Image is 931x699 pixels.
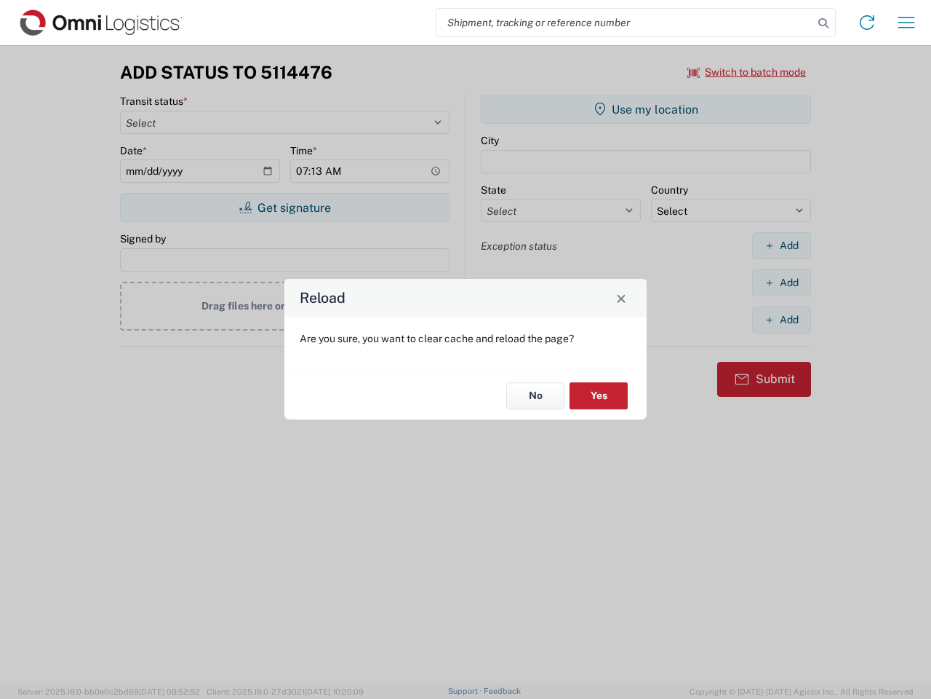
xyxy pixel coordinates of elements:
p: Are you sure, you want to clear cache and reload the page? [300,332,631,345]
button: Yes [570,382,628,409]
button: Close [611,288,631,308]
button: No [506,382,564,409]
input: Shipment, tracking or reference number [436,9,813,36]
h4: Reload [300,288,345,309]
